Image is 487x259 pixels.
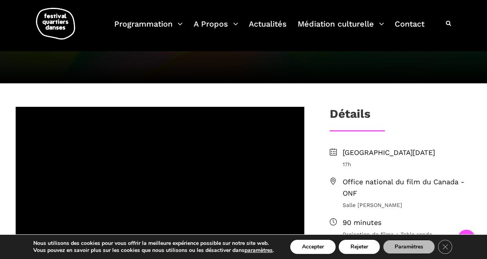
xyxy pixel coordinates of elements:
[383,240,435,254] button: Paramètres
[343,217,471,228] span: 90 minutes
[330,107,370,126] h3: Détails
[339,240,380,254] button: Rejeter
[33,240,274,247] p: Nous utilisons des cookies pour vous offrir la meilleure expérience possible sur notre site web.
[343,201,471,209] span: Salle [PERSON_NAME]
[36,8,75,40] img: logo-fqd-med
[298,17,384,40] a: Médiation culturelle
[343,230,471,239] span: Projection de films + Table ronde
[343,176,471,199] span: Office national du film du Canada - ONF
[343,160,471,169] span: 17h
[343,147,471,158] span: [GEOGRAPHIC_DATA][DATE]
[33,247,274,254] p: Vous pouvez en savoir plus sur les cookies que nous utilisons ou les désactiver dans .
[244,247,273,254] button: paramètres
[395,17,424,40] a: Contact
[194,17,238,40] a: A Propos
[290,240,336,254] button: Accepter
[438,240,452,254] button: Close GDPR Cookie Banner
[249,17,287,40] a: Actualités
[114,17,183,40] a: Programmation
